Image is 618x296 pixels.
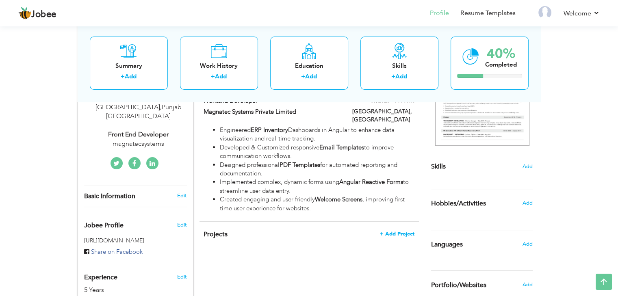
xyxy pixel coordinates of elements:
[431,241,463,248] span: Languages
[431,200,486,207] span: Hobbies/Activities
[220,126,414,143] li: Engineered Dashboards in Angular to enhance data visualization and real-time tracking.
[352,108,414,124] label: [GEOGRAPHIC_DATA], [GEOGRAPHIC_DATA]
[430,9,449,18] a: Profile
[220,143,414,161] li: Developed & Customized responsive to improve communication workflows.
[84,193,135,200] span: Basic Information
[204,230,228,239] span: Projects
[84,274,117,281] span: Experience
[263,126,288,134] strong: Inventory
[84,103,193,121] div: [GEOGRAPHIC_DATA] Punjab [GEOGRAPHIC_DATA]
[78,213,193,233] div: Enhance your career by creating a custom URL for your Jobee public profile.
[339,178,360,186] strong: Angular
[301,73,305,81] label: +
[177,273,186,281] a: Edit
[305,73,317,81] a: Add
[460,9,516,18] a: Resume Templates
[523,163,533,171] span: Add
[177,192,186,199] a: Edit
[391,73,395,81] label: +
[220,178,414,195] li: Implemented complex, dynamic forms using to streamline user data entry.
[84,238,187,244] h5: [URL][DOMAIN_NAME]
[380,231,414,237] span: + Add Project
[431,230,533,259] div: Show your familiar languages.
[215,73,227,81] a: Add
[211,73,215,81] label: +
[277,62,342,70] div: Education
[96,62,161,70] div: Summary
[31,10,56,19] span: Jobee
[220,195,414,213] li: Created engaging and user-friendly , improving first-time user experience for websites.
[538,6,551,19] img: Profile Img
[522,281,532,288] span: Add
[395,73,407,81] a: Add
[204,230,414,238] h4: This helps to highlight the project, tools and skills you have worked on.
[160,103,162,112] span: ,
[121,73,125,81] label: +
[315,195,362,203] strong: Welcome Screens
[425,189,539,218] div: Share some of your professional and personal interests.
[564,9,600,18] a: Welcome
[18,7,31,20] img: jobee.io
[431,162,446,171] span: Skills
[84,139,193,149] div: magnatecsystems
[18,7,56,20] a: Jobee
[319,143,364,151] strong: Email Templates
[485,60,517,69] div: Completed
[522,240,532,248] span: Add
[251,126,262,134] strong: ERP
[522,199,532,207] span: Add
[485,47,517,60] div: 40%
[125,73,137,81] a: Add
[91,248,143,256] span: Share on Facebook
[177,221,186,229] span: Edit
[220,161,414,178] li: Designed professional for automated reporting and documentation.
[280,161,320,169] strong: PDF Templates
[84,130,193,139] div: Front end Developer
[204,108,340,116] label: Magnatec Systems Private Limited
[84,222,124,229] span: Jobee Profile
[186,62,252,70] div: Work History
[84,285,168,295] div: 5 Years
[431,282,486,289] span: Portfolio/Websites
[367,62,432,70] div: Skills
[362,178,403,186] strong: Reactive Forms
